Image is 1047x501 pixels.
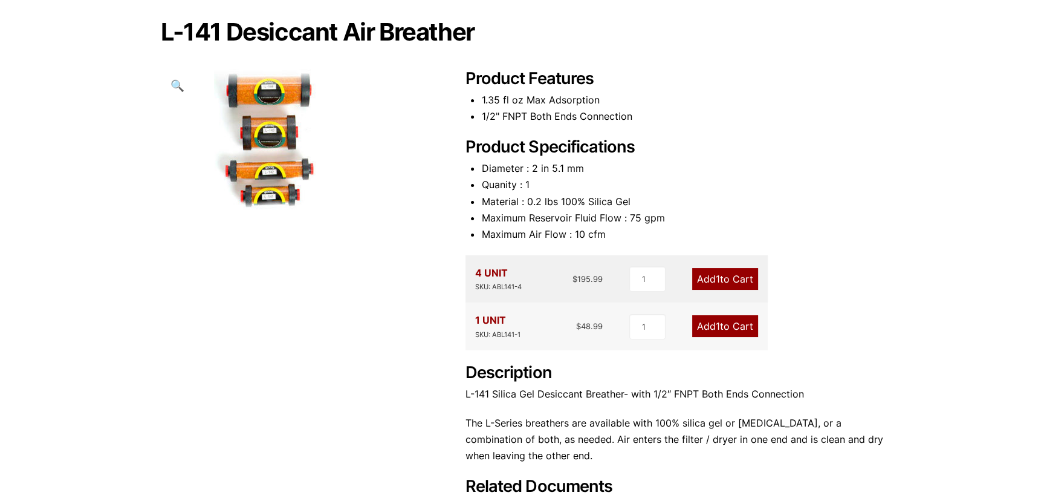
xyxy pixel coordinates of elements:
li: Maximum Air Flow : 10 cfm [481,226,886,243]
bdi: 48.99 [576,321,603,331]
h2: Description [465,363,886,383]
div: SKU: ABL141-4 [475,281,522,293]
span: 1 [716,273,720,285]
span: $ [572,274,577,284]
span: $ [576,321,581,331]
h2: Product Specifications [465,137,886,157]
p: The L-Series breathers are available with 100% silica gel or [MEDICAL_DATA], or a combination of ... [465,415,886,465]
div: 1 UNIT [475,312,520,340]
img: L-141 Desiccant Air Breather [161,69,391,212]
a: Add1to Cart [692,268,758,290]
li: Diameter : 2 in 5.1 mm [481,160,886,177]
span: 🔍 [170,79,184,92]
h1: L-141 Desiccant Air Breather [161,19,886,45]
bdi: 195.99 [572,274,603,284]
li: Material : 0.2 lbs 100% Silica Gel [481,194,886,210]
li: 1.35 fl oz Max Adsorption [481,92,886,108]
div: SKU: ABL141-1 [475,329,520,341]
a: View full-screen image gallery [161,69,194,102]
li: Maximum Reservoir Fluid Flow : 75 gpm [481,210,886,226]
li: 1/2" FNPT Both Ends Connection [481,108,886,125]
a: Add1to Cart [692,315,758,337]
li: Quanity : 1 [481,177,886,193]
p: L-141 Silica Gel Desiccant Breather- with 1/2″ FNPT Both Ends Connection [465,386,886,402]
h2: Product Features [465,69,886,89]
div: 4 UNIT [475,265,522,293]
span: 1 [716,320,720,332]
